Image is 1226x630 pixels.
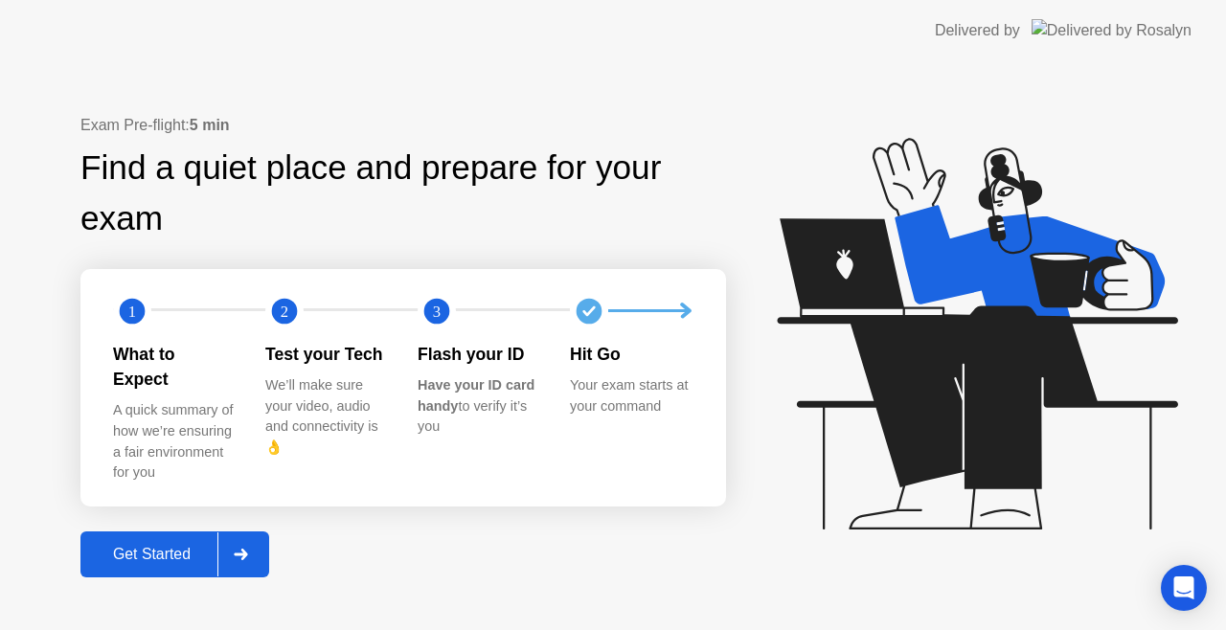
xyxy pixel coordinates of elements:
div: A quick summary of how we’re ensuring a fair environment for you [113,400,235,483]
b: Have your ID card handy [418,377,534,414]
img: Delivered by Rosalyn [1032,19,1192,41]
div: We’ll make sure your video, audio and connectivity is 👌 [265,375,387,458]
div: Exam Pre-flight: [80,114,726,137]
div: Delivered by [935,19,1020,42]
div: Hit Go [570,342,692,367]
div: Test your Tech [265,342,387,367]
div: Get Started [86,546,217,563]
div: Your exam starts at your command [570,375,692,416]
b: 5 min [190,117,230,133]
div: Flash your ID [418,342,539,367]
div: Find a quiet place and prepare for your exam [80,143,726,244]
text: 1 [128,302,136,320]
button: Get Started [80,531,269,577]
text: 3 [433,302,441,320]
text: 2 [281,302,288,320]
div: Open Intercom Messenger [1161,565,1207,611]
div: to verify it’s you [418,375,539,438]
div: What to Expect [113,342,235,393]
